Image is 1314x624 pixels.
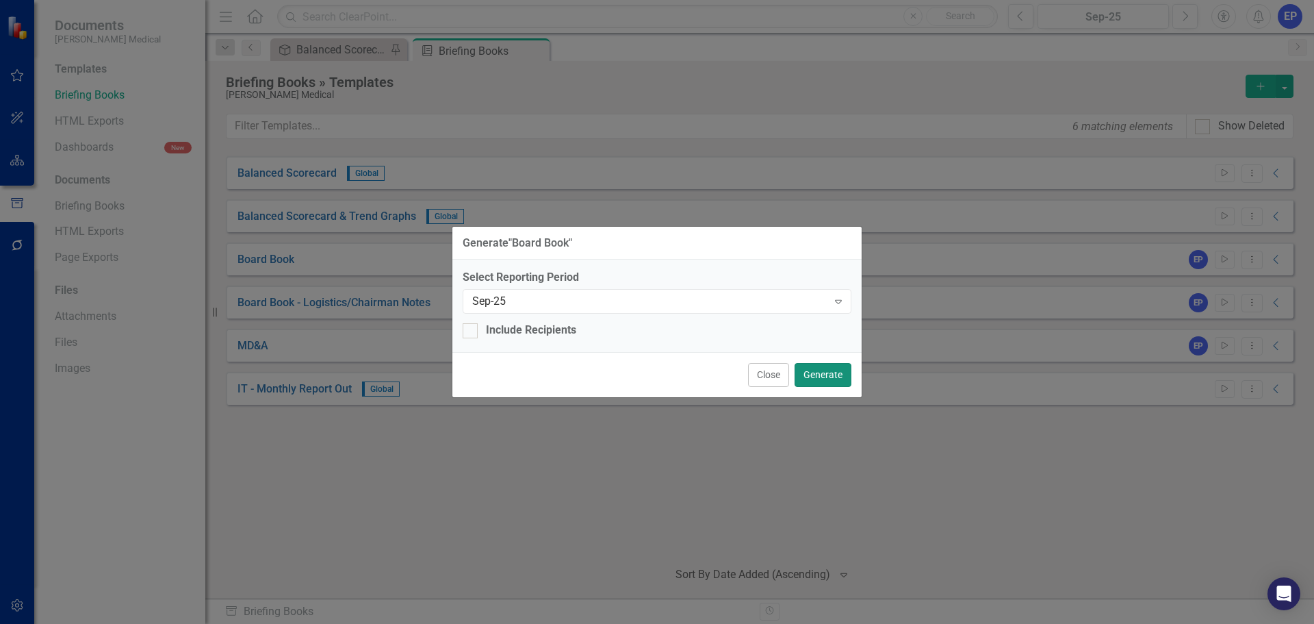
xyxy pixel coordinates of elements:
label: Select Reporting Period [463,270,851,286]
div: Sep-25 [472,294,827,310]
div: Include Recipients [486,323,576,338]
div: Open Intercom Messenger [1267,577,1300,610]
button: Generate [795,363,851,387]
div: Generate " Board Book " [463,237,572,249]
button: Close [748,363,789,387]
